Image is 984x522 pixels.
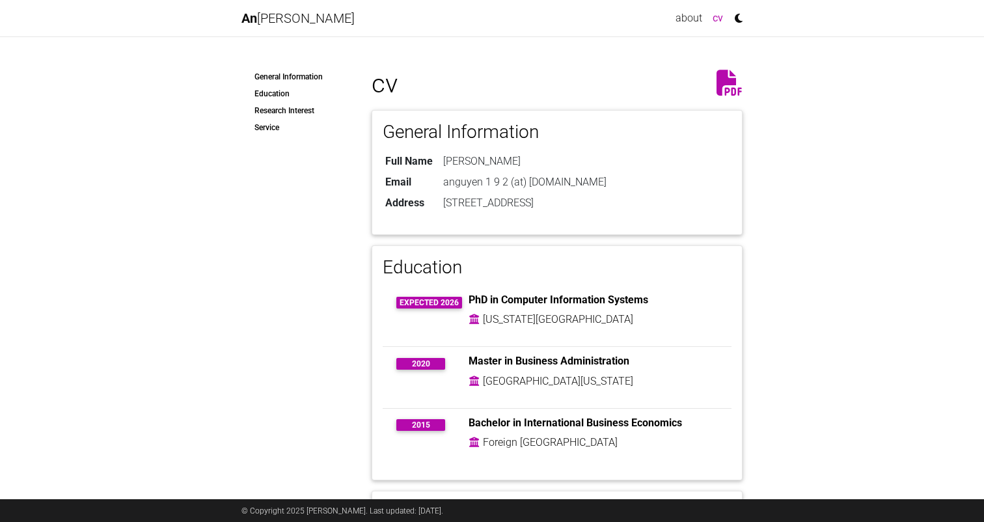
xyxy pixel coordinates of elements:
b: Email [385,176,411,188]
td: [STREET_ADDRESS] [438,193,609,213]
span: An [241,10,257,26]
span: 2015 [396,419,445,431]
a: Education [241,85,352,102]
h1: cv [372,68,743,100]
a: cv [707,5,728,31]
a: Service [241,119,352,136]
a: about [670,5,707,31]
td: [GEOGRAPHIC_DATA][US_STATE] [482,373,634,390]
a: General Information [241,68,352,85]
span: Expected 2026 [396,297,462,309]
h6: Master in Business Administration [469,355,718,367]
a: Research Interest [241,102,352,119]
h6: PhD in Computer Information Systems [469,294,718,306]
td: [US_STATE][GEOGRAPHIC_DATA] [482,311,634,328]
b: Full Name [385,155,433,167]
td: anguyen 1 9 2 (at) [DOMAIN_NAME] [438,172,609,193]
b: Address [385,197,424,209]
h6: Bachelor in International Business Economics [469,417,718,429]
h3: Education [383,256,731,279]
span: 2020 [396,358,445,370]
td: [PERSON_NAME] [438,151,609,172]
div: © Copyright 2025 [PERSON_NAME]. Last updated: [DATE]. [232,499,752,522]
td: Foreign [GEOGRAPHIC_DATA] [482,434,618,451]
h3: General Information [383,121,731,143]
a: An[PERSON_NAME] [241,5,355,31]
